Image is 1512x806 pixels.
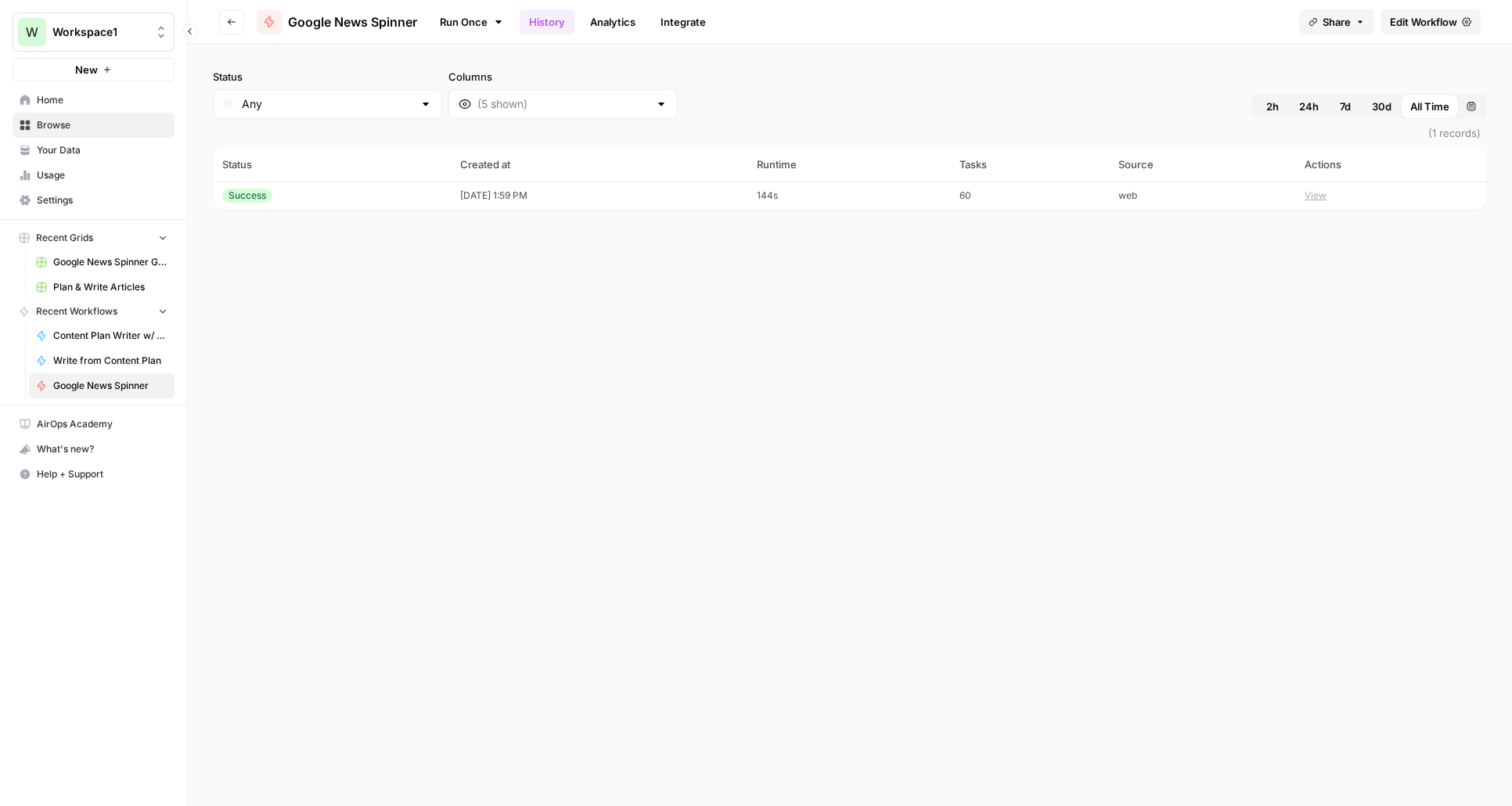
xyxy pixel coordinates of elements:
[1109,147,1295,182] th: Source
[13,226,175,250] button: Recent Grids
[1372,99,1391,114] span: 30d
[53,280,167,294] span: Plan & Write Articles
[477,96,649,112] input: (5 shown)
[36,304,117,318] span: Recent Workflows
[242,96,413,112] input: Any
[37,93,167,107] span: Home
[53,255,167,269] span: Google News Spinner Grid
[213,119,1487,147] span: (1 records)
[213,69,442,85] label: Status
[53,379,167,393] span: Google News Spinner
[747,147,950,182] th: Runtime
[1390,14,1457,30] span: Edit Workflow
[1299,9,1374,34] button: Share
[13,13,175,52] button: Workspace: Workspace1
[950,147,1110,182] th: Tasks
[581,9,645,34] a: Analytics
[288,13,417,31] span: Google News Spinner
[37,417,167,431] span: AirOps Academy
[1340,99,1351,114] span: 7d
[13,88,175,113] a: Home
[37,193,167,207] span: Settings
[1323,14,1351,30] span: Share
[13,163,175,188] a: Usage
[1290,94,1328,119] button: 24h
[222,189,272,203] div: Success
[29,373,175,398] a: Google News Spinner
[1255,94,1290,119] button: 2h
[37,143,167,157] span: Your Data
[651,9,715,34] a: Integrate
[26,23,38,41] span: W
[1328,94,1363,119] button: 7d
[451,147,747,182] th: Created at
[29,348,175,373] a: Write from Content Plan
[430,9,513,35] a: Run Once
[29,250,175,275] a: Google News Spinner Grid
[13,138,175,163] a: Your Data
[213,147,451,182] th: Status
[29,275,175,300] a: Plan & Write Articles
[53,354,167,368] span: Write from Content Plan
[75,62,98,77] span: New
[53,329,167,343] span: Content Plan Writer w/ Visual Suggestions
[52,24,147,40] span: Workspace1
[1266,99,1279,114] span: 2h
[1381,9,1481,34] a: Edit Workflow
[520,9,574,34] a: History
[1410,99,1449,114] span: All Time
[257,9,417,34] a: Google News Spinner
[13,437,174,461] div: What's new?
[1299,99,1319,114] span: 24h
[36,231,93,245] span: Recent Grids
[950,182,1110,210] td: 60
[13,462,175,487] button: Help + Support
[13,412,175,437] a: AirOps Academy
[29,323,175,348] a: Content Plan Writer w/ Visual Suggestions
[747,182,950,210] td: 144s
[13,300,175,323] button: Recent Workflows
[448,69,678,85] label: Columns
[37,467,167,481] span: Help + Support
[1305,189,1327,203] button: View
[13,58,175,81] button: New
[13,113,175,138] a: Browse
[13,437,175,462] button: What's new?
[13,188,175,213] a: Settings
[1295,147,1487,182] th: Actions
[37,118,167,132] span: Browse
[1363,94,1401,119] button: 30d
[1109,182,1295,210] td: web
[451,182,747,210] td: [DATE] 1:59 PM
[37,168,167,182] span: Usage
